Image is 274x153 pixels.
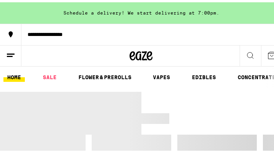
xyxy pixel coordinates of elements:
a: EDIBLES [188,70,220,80]
a: HOME [3,70,25,80]
a: FLOWER & PREROLLS [75,70,135,80]
span: Hi. Need any help? [17,6,75,13]
a: VAPES [149,70,174,80]
a: SALE [39,70,60,80]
